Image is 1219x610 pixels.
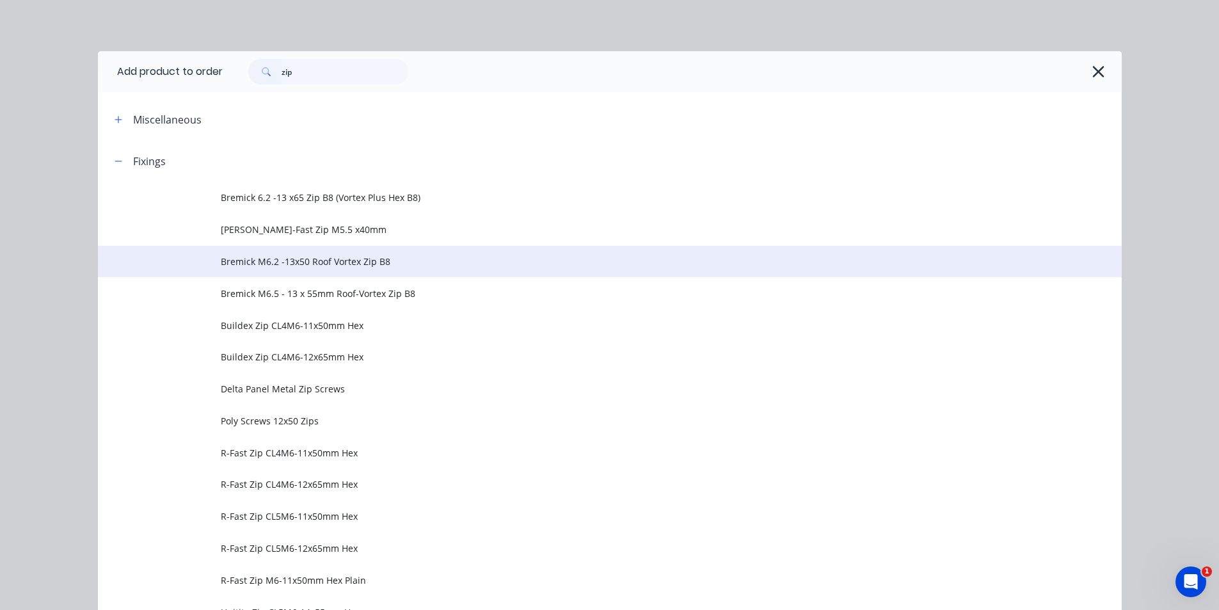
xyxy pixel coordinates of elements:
input: Search... [282,59,408,84]
span: Delta Panel Metal Zip Screws [221,382,941,396]
span: R-Fast Zip CL4M6-12x65mm Hex [221,478,941,491]
span: 1 [1202,566,1212,577]
span: R-Fast Zip CL4M6-11x50mm Hex [221,446,941,460]
div: Add product to order [98,51,223,92]
span: Bremick M6.5 - 13 x 55mm Roof-Vortex Zip B8 [221,287,941,300]
span: Bremick M6.2 -13x50 Roof Vortex Zip B8 [221,255,941,268]
span: Buildex Zip CL4M6-12x65mm Hex [221,350,941,364]
iframe: Intercom live chat [1175,566,1206,597]
span: Bremick 6.2 -13 x65 Zip B8 (Vortex Plus Hex B8) [221,191,941,204]
span: R-Fast Zip CL5M6-11x50mm Hex [221,510,941,523]
span: R-Fast Zip M6-11x50mm Hex Plain [221,574,941,587]
div: Miscellaneous [133,112,202,127]
span: Buildex Zip CL4M6-11x50mm Hex [221,319,941,332]
span: Poly Screws 12x50 Zips [221,414,941,428]
span: R-Fast Zip CL5M6-12x65mm Hex [221,542,941,555]
span: [PERSON_NAME]-Fast Zip M5.5 x40mm [221,223,941,236]
div: Fixings [133,154,166,169]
